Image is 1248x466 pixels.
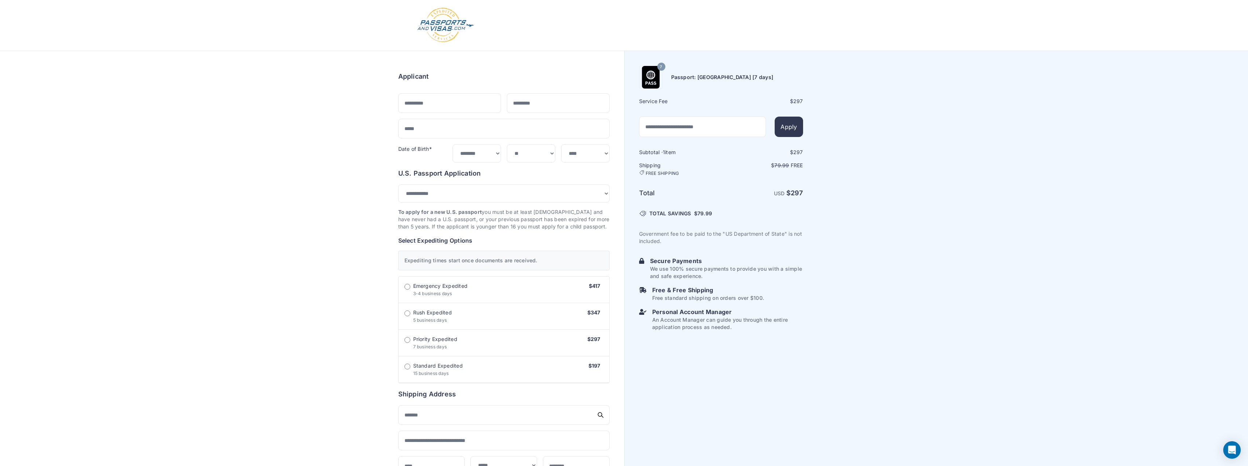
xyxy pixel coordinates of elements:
[722,149,803,156] div: $
[398,236,610,245] h6: Select Expediting Options
[650,265,803,280] p: We use 100% secure payments to provide you with a simple and safe experience.
[652,316,803,331] p: An Account Manager can guide you through the entire application process as needed.
[649,210,691,217] span: TOTAL SAVINGS
[652,308,803,316] h6: Personal Account Manager
[639,188,720,198] h6: Total
[587,309,600,316] span: $347
[413,317,447,323] span: 5 business days
[786,189,803,197] strong: $
[774,190,785,196] span: USD
[697,210,712,216] span: 79.99
[588,363,600,369] span: $197
[652,294,764,302] p: Free standard shipping on orders over $100.
[639,66,662,89] img: Product Name
[639,162,720,176] h6: Shipping
[660,62,662,72] span: 7
[398,168,610,179] h6: U.S. Passport Application
[413,371,449,376] span: 15 business days
[1223,441,1241,459] div: Open Intercom Messenger
[650,257,803,265] h6: Secure Payments
[413,362,463,369] span: Standard Expedited
[398,209,482,215] strong: To apply for a new U.S. passport
[639,149,720,156] h6: Subtotal · item
[413,336,457,343] span: Priority Expedited
[413,344,447,349] span: 7 business days
[663,149,665,155] span: 1
[639,98,720,105] h6: Service Fee
[413,291,452,296] span: 3-4 business days
[793,149,803,155] span: 297
[694,210,712,217] span: $
[398,389,610,399] h6: Shipping Address
[775,117,803,137] button: Apply
[589,283,600,289] span: $417
[722,162,803,169] p: $
[639,230,803,245] p: Government fee to be paid to the "US Department of State" is not included.
[791,189,803,197] span: 297
[398,251,610,270] div: Expediting times start once documents are received.
[398,71,429,82] h6: Applicant
[652,286,764,294] h6: Free & Free Shipping
[413,309,452,316] span: Rush Expedited
[413,282,468,290] span: Emergency Expedited
[398,146,432,152] label: Date of Birth*
[587,336,600,342] span: $297
[774,162,789,168] span: 79.99
[791,162,803,168] span: Free
[398,208,610,230] p: you must be at least [DEMOGRAPHIC_DATA] and have never had a U.S. passport, or your previous pass...
[793,98,803,104] span: 297
[646,171,679,176] span: FREE SHIPPING
[722,98,803,105] div: $
[416,7,474,43] img: Logo
[671,74,774,81] h6: Passport: [GEOGRAPHIC_DATA] [7 days]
